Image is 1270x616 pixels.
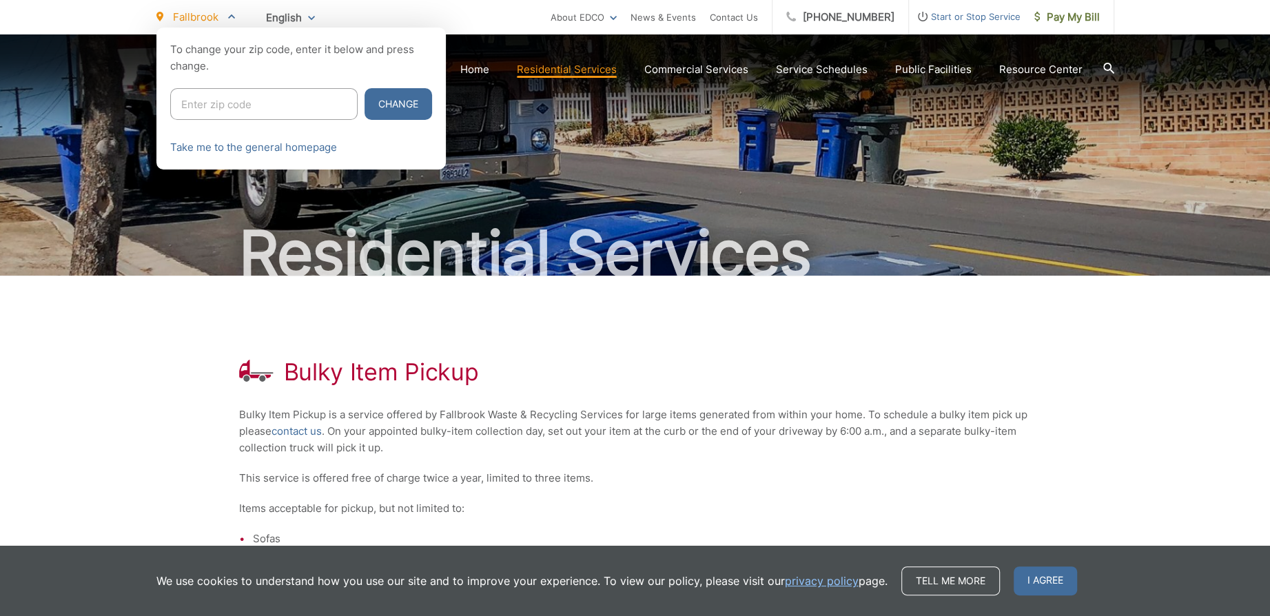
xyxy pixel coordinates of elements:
p: We use cookies to understand how you use our site and to improve your experience. To view our pol... [156,573,888,589]
a: Tell me more [901,566,1000,595]
span: English [256,6,325,30]
a: Contact Us [710,9,758,25]
a: About EDCO [551,9,617,25]
a: privacy policy [785,573,859,589]
span: Pay My Bill [1034,9,1100,25]
p: To change your zip code, enter it below and press change. [170,41,432,74]
span: I agree [1014,566,1077,595]
input: Enter zip code [170,88,358,120]
button: Change [365,88,432,120]
span: Fallbrook [173,10,218,23]
a: News & Events [631,9,696,25]
a: Take me to the general homepage [170,139,337,156]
